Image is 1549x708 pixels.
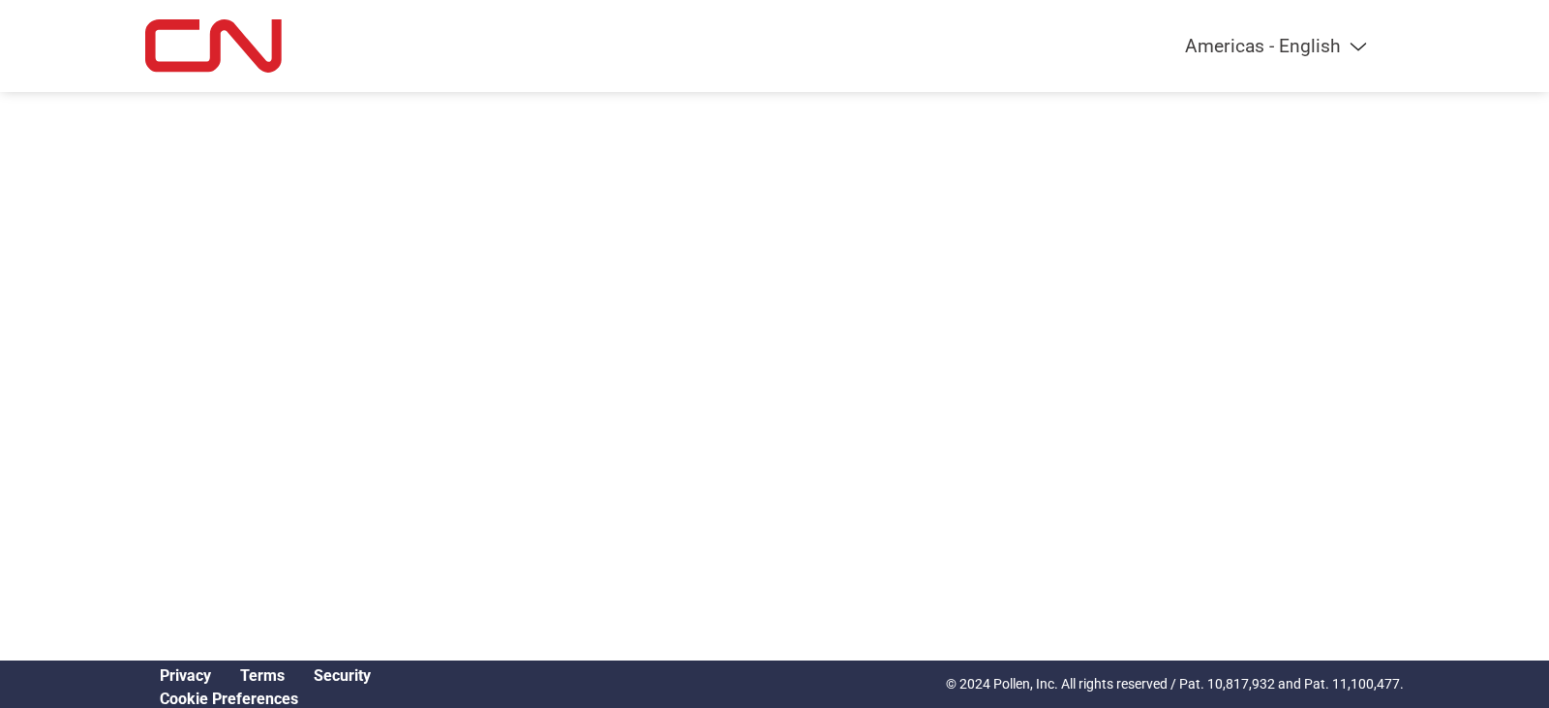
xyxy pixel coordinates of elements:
a: Terms [240,666,285,685]
a: Security [314,666,371,685]
div: Open Cookie Preferences Modal [145,690,385,708]
p: © 2024 Pollen, Inc. All rights reserved / Pat. 10,817,932 and Pat. 11,100,477. [946,674,1404,694]
img: CN [145,19,282,73]
a: Cookie Preferences, opens a dedicated popup modal window [160,690,298,708]
a: Privacy [160,666,211,685]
